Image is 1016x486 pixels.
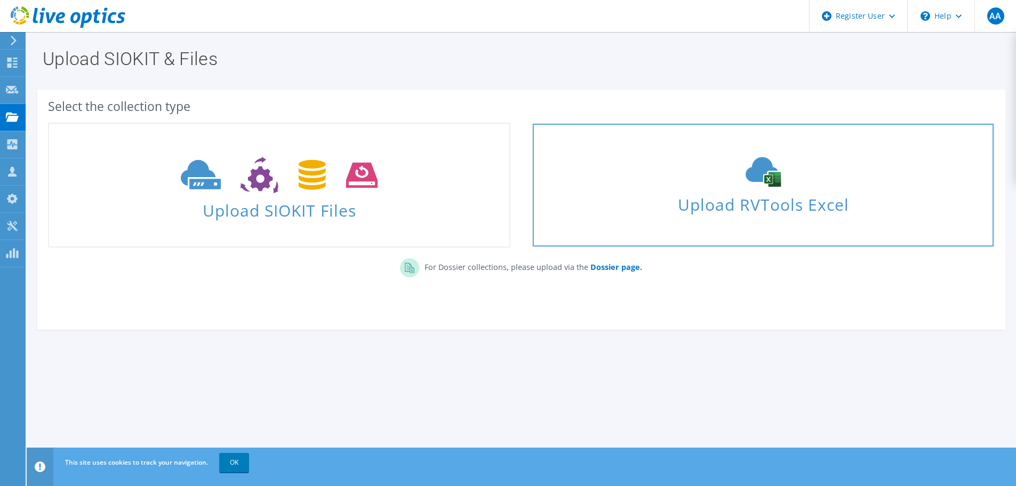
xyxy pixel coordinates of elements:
b: Dossier page. [590,262,642,272]
a: Upload SIOKIT Files [48,123,510,248]
a: Upload RVTools Excel [532,123,994,248]
a: OK [219,453,249,472]
span: AA [987,7,1004,25]
span: Upload RVTools Excel [533,190,993,213]
p: For Dossier collections, please upload via the [419,258,642,273]
div: Select the collection type [48,100,995,112]
span: Upload SIOKIT Files [49,196,509,219]
a: Dossier page. [588,262,642,272]
span: This site uses cookies to track your navigation. [65,458,208,467]
svg: \n [921,11,930,21]
h1: Upload SIOKIT & Files [43,50,995,68]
